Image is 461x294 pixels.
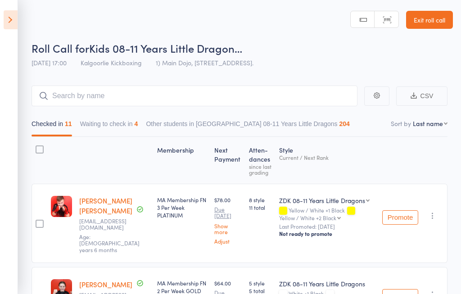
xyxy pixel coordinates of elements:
[146,116,349,136] button: Other students in [GEOGRAPHIC_DATA] 08-11 Years Little Dragons204
[32,116,72,136] button: Checked in11
[157,196,207,219] div: MA Membership FN 3 Per Week PLATINUM
[214,206,242,219] small: Due [DATE]
[406,11,453,29] a: Exit roll call
[214,238,242,244] a: Adjust
[279,207,375,221] div: Yellow / White +1 Black
[245,141,276,180] div: Atten­dances
[391,119,411,128] label: Sort by
[214,196,242,244] div: $78.00
[396,86,447,106] button: CSV
[279,230,375,237] div: Not ready to promote
[214,223,242,235] a: Show more
[32,86,357,106] input: Search by name
[79,196,132,215] a: [PERSON_NAME] [PERSON_NAME]
[279,279,375,288] div: ZDK 08-11 Years Little Dragons
[279,223,375,230] small: Last Promoted: [DATE]
[276,141,379,180] div: Style
[51,196,72,217] img: image1740131515.png
[249,279,272,287] span: 5 style
[32,58,67,67] span: [DATE] 17:00
[249,163,272,175] div: since last grading
[79,233,140,253] span: Age: [DEMOGRAPHIC_DATA] years 6 months
[249,196,272,204] span: 8 style
[80,116,138,136] button: Waiting to check in4
[382,210,418,225] button: Promote
[154,141,211,180] div: Membership
[211,141,245,180] div: Next Payment
[32,41,89,55] span: Roll Call for
[89,41,242,55] span: Kids 08-11 Years Little Dragon…
[279,215,336,221] div: Yellow / White +2 Black
[279,196,365,205] div: ZDK 08-11 Years Little Dragons
[413,119,443,128] div: Last name
[81,58,142,67] span: Kalgoorlie Kickboxing
[65,120,72,127] div: 11
[249,204,272,211] span: 11 total
[156,58,253,67] span: 1) Main Dojo, [STREET_ADDRESS].
[279,154,375,160] div: Current / Next Rank
[339,120,350,127] div: 204
[79,280,132,289] a: [PERSON_NAME]
[135,120,138,127] div: 4
[79,218,138,231] small: vnlev6@hotmail.com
